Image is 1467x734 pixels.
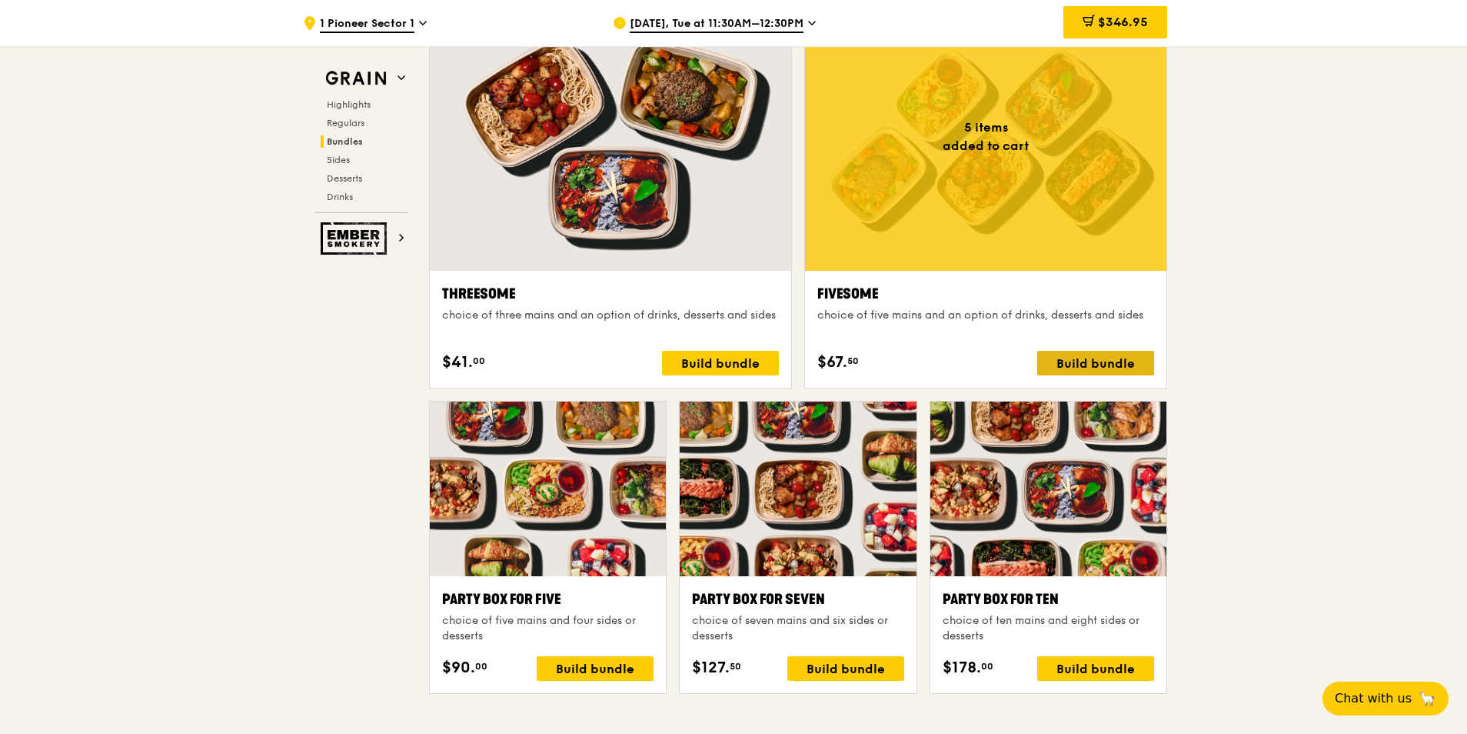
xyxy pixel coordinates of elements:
[442,589,654,610] div: Party Box for Five
[692,656,730,679] span: $127.
[1037,351,1154,375] div: Build bundle
[473,355,485,367] span: 00
[327,192,353,202] span: Drinks
[475,660,487,672] span: 00
[537,656,654,681] div: Build bundle
[817,351,847,374] span: $67.
[943,613,1154,644] div: choice of ten mains and eight sides or desserts
[817,308,1154,323] div: choice of five mains and an option of drinks, desserts and sides
[847,355,859,367] span: 50
[787,656,904,681] div: Build bundle
[1335,689,1412,708] span: Chat with us
[1418,689,1436,708] span: 🦙
[321,222,391,255] img: Ember Smokery web logo
[817,283,1154,305] div: Fivesome
[1098,15,1148,29] span: $346.95
[327,99,371,110] span: Highlights
[630,16,803,33] span: [DATE], Tue at 11:30AM–12:30PM
[943,589,1154,610] div: Party Box for Ten
[442,283,779,305] div: Threesome
[442,613,654,644] div: choice of five mains and four sides or desserts
[327,173,362,184] span: Desserts
[442,656,475,679] span: $90.
[692,589,903,610] div: Party Box for Seven
[662,351,779,375] div: Build bundle
[321,65,391,92] img: Grain web logo
[327,118,364,128] span: Regulars
[1037,656,1154,681] div: Build bundle
[320,16,414,33] span: 1 Pioneer Sector 1
[692,613,903,644] div: choice of seven mains and six sides or desserts
[730,660,741,672] span: 50
[442,308,779,323] div: choice of three mains and an option of drinks, desserts and sides
[981,660,993,672] span: 00
[327,155,350,165] span: Sides
[943,656,981,679] span: $178.
[327,136,363,147] span: Bundles
[442,351,473,374] span: $41.
[1322,682,1449,716] button: Chat with us🦙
